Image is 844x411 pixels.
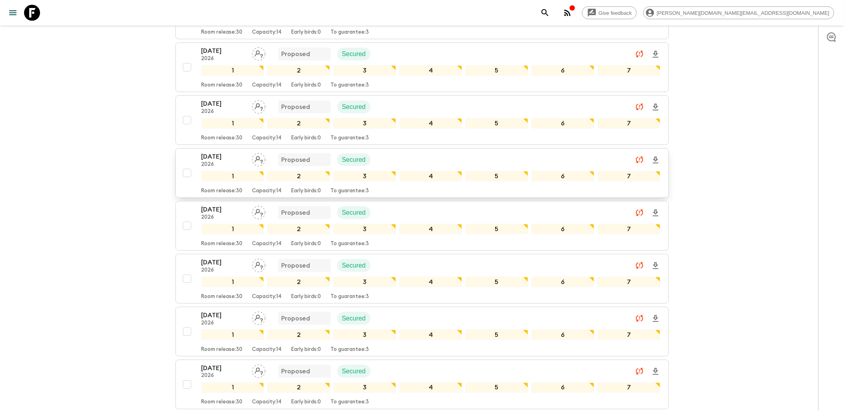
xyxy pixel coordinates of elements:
div: 7 [598,171,661,181]
p: Early birds: 0 [292,29,321,36]
svg: Download Onboarding [651,103,661,112]
p: [DATE] [201,205,246,214]
div: 5 [465,171,528,181]
div: 6 [532,65,594,76]
div: 4 [399,171,462,181]
p: To guarantee: 3 [331,294,369,300]
span: Assign pack leader [252,103,266,109]
p: Secured [342,102,366,112]
p: [DATE] [201,310,246,320]
p: Room release: 30 [201,29,243,36]
button: search adventures [537,5,553,21]
p: Proposed [282,261,310,270]
p: Room release: 30 [201,135,243,141]
div: [PERSON_NAME][DOMAIN_NAME][EMAIL_ADDRESS][DOMAIN_NAME] [643,6,834,19]
svg: Unable to sync - Check prices and secured [635,314,645,323]
p: Early birds: 0 [292,294,321,300]
div: Secured [337,48,371,60]
p: Capacity: 14 [252,241,282,247]
span: Assign pack leader [252,367,266,373]
div: 3 [333,224,396,234]
span: Give feedback [594,10,637,16]
div: 2 [267,65,330,76]
p: Early birds: 0 [292,347,321,353]
svg: Download Onboarding [651,208,661,218]
p: 2026 [201,320,246,326]
p: Proposed [282,102,310,112]
div: 6 [532,330,594,340]
button: [DATE]2026Assign pack leaderProposedSecured1234567Room release:30Capacity:14Early birds:0To guara... [175,360,669,409]
svg: Unable to sync - Check prices and secured [635,367,645,376]
p: Room release: 30 [201,347,243,353]
div: 7 [598,118,661,129]
p: Room release: 30 [201,241,243,247]
div: 3 [333,171,396,181]
div: 1 [201,330,264,340]
div: 3 [333,330,396,340]
button: [DATE]2026Assign pack leaderProposedSecured1234567Room release:30Capacity:14Early birds:0To guara... [175,254,669,304]
button: menu [5,5,21,21]
div: 1 [201,118,264,129]
p: Capacity: 14 [252,294,282,300]
svg: Download Onboarding [651,50,661,59]
svg: Unable to sync - Check prices and secured [635,102,645,112]
svg: Unable to sync - Check prices and secured [635,261,645,270]
p: 2026 [201,373,246,379]
div: Secured [337,101,371,113]
p: Early birds: 0 [292,82,321,89]
div: 1 [201,277,264,287]
p: Proposed [282,49,310,59]
div: 5 [465,330,528,340]
div: 3 [333,277,396,287]
div: Secured [337,312,371,325]
p: Capacity: 14 [252,135,282,141]
div: 4 [399,224,462,234]
div: 7 [598,224,661,234]
div: 4 [399,383,462,393]
div: 1 [201,224,264,234]
p: 2026 [201,109,246,115]
p: Secured [342,367,366,376]
div: 5 [465,224,528,234]
p: To guarantee: 3 [331,399,369,406]
button: [DATE]2026Assign pack leaderProposedSecured1234567Room release:30Capacity:14Early birds:0To guara... [175,42,669,92]
button: [DATE]2026Assign pack leaderProposedSecured1234567Room release:30Capacity:14Early birds:0To guara... [175,307,669,357]
div: 5 [465,118,528,129]
div: 6 [532,118,594,129]
a: Give feedback [582,6,637,19]
p: Room release: 30 [201,82,243,89]
div: 4 [399,277,462,287]
p: Early birds: 0 [292,399,321,406]
p: [DATE] [201,46,246,56]
p: Capacity: 14 [252,188,282,194]
div: 5 [465,65,528,76]
div: 4 [399,65,462,76]
p: 2026 [201,56,246,62]
p: To guarantee: 3 [331,82,369,89]
div: 4 [399,118,462,129]
p: Room release: 30 [201,399,243,406]
p: Early birds: 0 [292,188,321,194]
p: To guarantee: 3 [331,29,369,36]
p: Capacity: 14 [252,347,282,353]
div: 1 [201,171,264,181]
div: 5 [465,383,528,393]
p: Secured [342,261,366,270]
p: 2026 [201,214,246,221]
div: Secured [337,259,371,272]
button: [DATE]2026Assign pack leaderProposedSecured1234567Room release:30Capacity:14Early birds:0To guara... [175,95,669,145]
p: Proposed [282,367,310,376]
div: 7 [598,330,661,340]
span: Assign pack leader [252,50,266,56]
div: 3 [333,65,396,76]
p: To guarantee: 3 [331,188,369,194]
div: 6 [532,277,594,287]
button: [DATE]2026Assign pack leaderProposedSecured1234567Room release:30Capacity:14Early birds:0To guara... [175,201,669,251]
div: Secured [337,153,371,166]
p: Room release: 30 [201,294,243,300]
p: Proposed [282,155,310,165]
span: Assign pack leader [252,208,266,215]
p: Secured [342,155,366,165]
p: 2026 [201,267,246,274]
div: 7 [598,277,661,287]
